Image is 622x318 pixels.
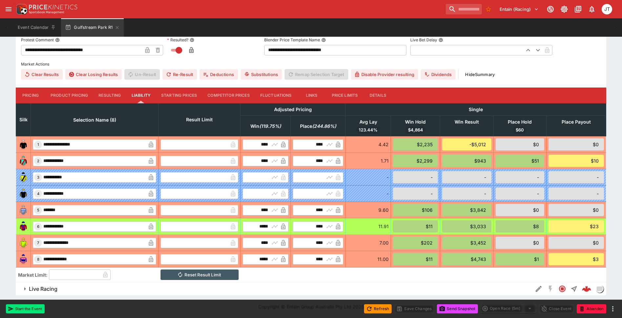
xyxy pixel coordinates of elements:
[602,4,612,14] div: Josh Tanner
[18,189,29,199] img: runner 4
[55,38,60,42] button: Protest Comment
[3,3,14,15] button: open drawer
[393,253,438,265] div: $11
[393,220,438,232] div: $11
[393,204,438,216] div: $106
[65,69,122,80] button: Clear Losing Results
[6,304,45,313] button: Start the Event
[410,37,437,43] p: Live Bet Delay
[18,221,29,232] img: runner 6
[352,118,384,126] span: Avg Lay
[596,285,603,292] img: liveracing
[45,88,93,103] button: Product Pricing
[393,155,438,167] div: $2,299
[18,238,29,248] img: runner 7
[348,190,389,197] div: -
[496,204,545,216] div: $0
[483,4,494,14] button: No Bookmarks
[393,138,438,150] div: $2,235
[241,69,282,80] button: Substitutions
[545,283,556,295] button: SGM Disabled
[481,304,536,313] div: split button
[346,103,606,115] th: Single
[442,220,491,232] div: $3,033
[442,204,491,216] div: $3,842
[577,304,606,313] button: Abandon
[243,122,288,130] span: Win(119.75%)
[461,69,499,80] button: HideSummary
[439,38,443,42] button: Live Bet Delay
[348,223,389,230] div: 11.91
[312,122,336,130] em: ( 244.86 %)
[14,18,60,37] button: Event Calendar
[496,237,545,249] div: $0
[548,253,604,265] div: $3
[161,269,239,280] button: Reset Result Limit
[600,2,614,16] button: Josh Tanner
[61,18,124,37] button: Gulfstream Park R1
[533,283,545,295] button: Edit Detail
[21,37,54,43] p: Protest Comment
[36,208,41,212] span: 5
[548,155,604,167] div: $10
[348,256,389,263] div: 11.00
[126,88,156,103] button: Liability
[259,122,281,130] em: ( 119.75 %)
[18,139,29,150] img: runner 1
[327,88,363,103] button: Price Limits
[582,284,591,293] img: logo-cerberus--red.svg
[297,88,327,103] button: Links
[596,285,604,293] div: liveracing
[572,3,584,15] button: Documentation
[548,138,604,150] div: $0
[18,205,29,215] img: runner 5
[393,188,438,200] div: -
[36,175,41,180] span: 3
[348,174,389,181] div: -
[36,224,41,229] span: 6
[159,103,241,136] th: Result Limit
[496,188,545,200] div: -
[548,171,604,183] div: -
[446,4,482,14] input: search
[393,171,438,183] div: -
[66,116,123,124] span: Selection Name (8)
[241,103,346,115] th: Adjusted Pricing
[548,204,604,216] div: $0
[29,286,57,292] h6: Live Racing
[405,127,426,133] span: $4,864
[442,188,491,200] div: -
[586,3,598,15] button: Notifications
[36,241,40,245] span: 7
[496,253,545,265] div: $1
[351,69,418,80] button: Disable Provider resulting
[421,69,456,80] button: Dividends
[162,69,197,80] button: Re-Result
[442,253,491,265] div: $4,743
[556,283,568,295] button: Closed
[255,88,297,103] button: Fluctuations
[558,285,566,293] svg: Closed
[29,11,64,14] img: Sportsbook Management
[442,138,491,150] div: -$5,012
[190,38,194,42] button: Resulted?
[93,88,126,103] button: Resulting
[568,283,580,295] button: Straight
[14,3,28,16] img: PriceKinetics Logo
[548,220,604,232] div: $23
[496,155,545,167] div: $51
[202,88,255,103] button: Competitor Prices
[393,237,438,249] div: $202
[124,69,160,80] span: Un-Result
[16,103,31,136] th: Silk
[545,3,556,15] button: Connected to PK
[36,142,40,147] span: 1
[16,88,45,103] button: Pricing
[18,156,29,166] img: runner 2
[36,159,41,163] span: 2
[36,257,41,262] span: 8
[264,37,320,43] p: Blender Price Template Name
[496,138,545,150] div: $0
[496,4,543,14] button: Select Tenant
